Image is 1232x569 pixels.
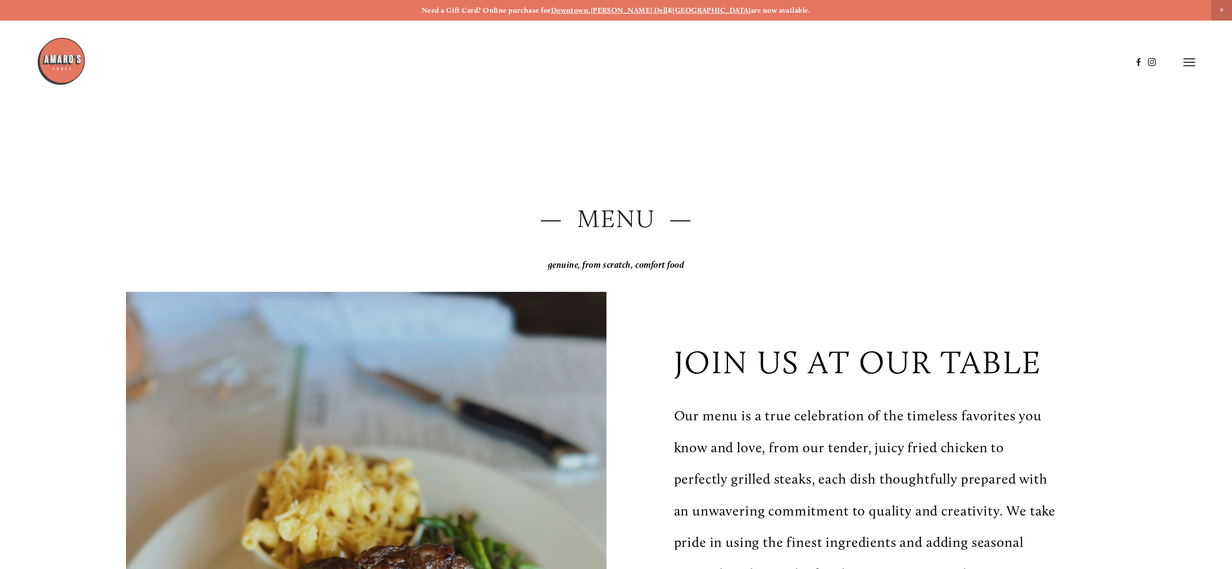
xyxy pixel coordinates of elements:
[126,201,1106,236] h2: — Menu —
[37,37,86,86] img: Amaro's Table
[674,343,1042,381] p: join us at our table
[591,6,668,15] a: [PERSON_NAME] Dell
[551,6,589,15] a: Downtown
[668,6,673,15] strong: &
[588,6,590,15] strong: ,
[422,6,551,15] strong: Need a Gift Card? Online purchase for
[673,6,751,15] a: [GEOGRAPHIC_DATA]
[548,259,684,270] em: genuine, from scratch, comfort food
[751,6,810,15] strong: are now available.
